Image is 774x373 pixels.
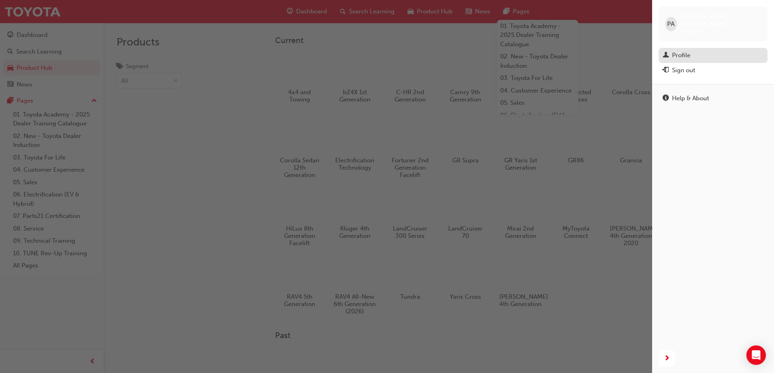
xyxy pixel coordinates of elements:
span: man-icon [663,52,669,59]
div: Profile [672,51,690,60]
div: Sign out [672,66,695,75]
span: next-icon [664,354,670,364]
div: Help & About [672,94,709,103]
span: PA [667,19,674,29]
span: [PERSON_NAME] [PERSON_NAME] [680,13,761,28]
a: Profile [659,48,767,63]
span: info-icon [663,95,669,102]
div: Open Intercom Messenger [746,345,766,365]
a: Help & About [659,91,767,106]
button: Sign out [659,63,767,78]
span: exit-icon [663,67,669,74]
span: 658508 [680,28,700,35]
